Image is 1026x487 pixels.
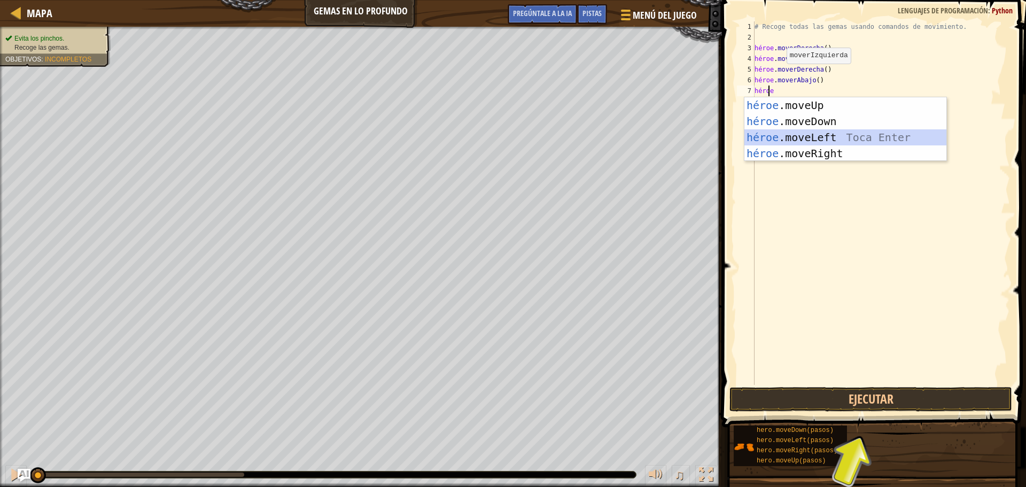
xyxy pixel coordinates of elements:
font: Lenguajes de programación [898,5,988,16]
button: Ajustar el volumen [645,465,666,487]
font: Menú del Juego [633,9,697,22]
font: 3 [747,44,751,52]
button: Ctrl + P: Pause [5,465,27,487]
font: Evita los pinchos. [14,35,64,42]
font: hero.moveRight(pasos) [757,447,837,454]
button: ♫ [672,465,690,487]
font: 2 [747,34,751,41]
code: moverIzquierda [790,51,848,59]
font: hero.moveLeft(pasos) [757,437,834,444]
font: 5 [747,66,751,73]
button: Pregúntale a la IA [508,4,577,24]
font: 7 [747,87,751,95]
button: Pregúntale a la IA [18,469,30,482]
font: hero.moveDown(pasos) [757,427,834,434]
font: : [41,56,43,63]
li: Evita los pinchos. [5,34,103,43]
a: Mapa [21,6,52,20]
font: Pregúntale a la IA [513,8,572,18]
font: Python [992,5,1013,16]
font: Objetivos [5,56,41,63]
font: Pistas [582,8,602,18]
font: 6 [747,76,751,84]
font: 1 [747,23,751,30]
button: Ejecutar [729,387,1012,412]
font: Incompletos [45,56,91,63]
font: ♫ [674,467,685,483]
font: Mapa [27,6,52,20]
font: : [988,5,990,16]
img: portrait.png [734,437,754,457]
font: 4 [747,55,751,63]
button: Cambia a pantalla completa. [695,465,717,487]
font: Recoge las gemas. [14,44,69,51]
li: Recoge las gemas. [5,43,103,52]
button: Menú del Juego [612,4,703,29]
font: hero.moveUp(pasos) [757,457,826,465]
